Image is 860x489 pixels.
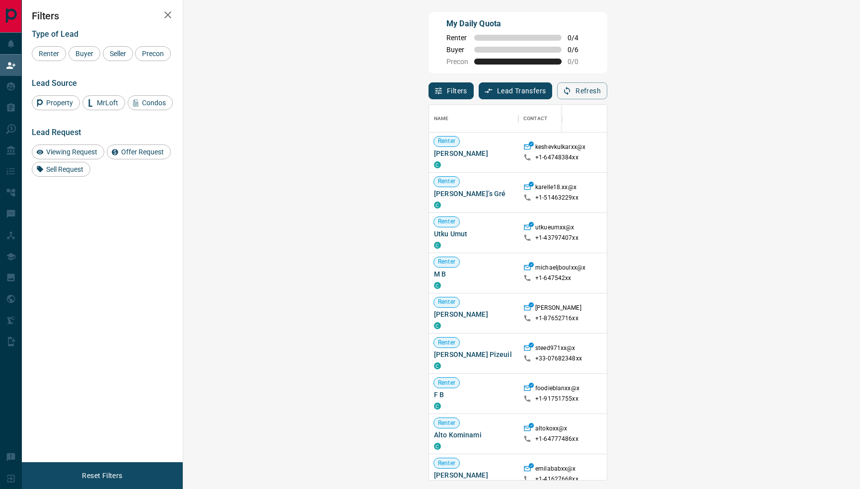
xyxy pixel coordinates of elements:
[434,229,513,239] span: Utku Umut
[434,202,441,209] div: condos.ca
[434,189,513,199] span: [PERSON_NAME]’s Gré
[434,105,449,133] div: Name
[535,153,578,162] p: +1- 64748384xx
[32,10,173,22] h2: Filters
[69,46,100,61] div: Buyer
[32,144,104,159] div: Viewing Request
[535,435,578,443] p: +1- 64777486xx
[434,419,459,427] span: Renter
[434,322,441,329] div: condos.ca
[32,95,80,110] div: Property
[535,264,585,274] p: michaeljboulxx@x
[535,194,578,202] p: +1- 51463229xx
[434,137,459,145] span: Renter
[118,148,167,156] span: Offer Request
[523,105,547,133] div: Contact
[75,467,129,484] button: Reset Filters
[43,148,101,156] span: Viewing Request
[535,143,585,153] p: keshevkulkarxx@x
[434,177,459,186] span: Renter
[32,128,81,137] span: Lead Request
[518,105,598,133] div: Contact
[446,18,589,30] p: My Daily Quota
[72,50,97,58] span: Buyer
[434,309,513,319] span: [PERSON_NAME]
[568,34,589,42] span: 0 / 4
[103,46,133,61] div: Seller
[557,82,607,99] button: Refresh
[106,50,130,58] span: Seller
[535,424,567,435] p: altokoxx@x
[535,274,571,282] p: +1- 647542xx
[429,105,518,133] div: Name
[434,148,513,158] span: [PERSON_NAME]
[82,95,125,110] div: MrLoft
[135,46,171,61] div: Precon
[434,349,513,359] span: [PERSON_NAME] Pizeuil
[434,282,441,289] div: condos.ca
[434,161,441,168] div: condos.ca
[535,314,578,323] p: +1- 87652716xx
[535,395,578,403] p: +1- 91751755xx
[434,379,459,387] span: Renter
[434,403,441,410] div: condos.ca
[434,470,513,480] span: [PERSON_NAME]
[434,390,513,400] span: F B
[434,459,459,468] span: Renter
[535,183,576,194] p: karelle18.xx@x
[32,46,66,61] div: Renter
[434,339,459,347] span: Renter
[32,78,77,88] span: Lead Source
[139,50,167,58] span: Precon
[479,82,553,99] button: Lead Transfers
[446,46,468,54] span: Buyer
[139,99,169,107] span: Condos
[429,82,474,99] button: Filters
[32,29,78,39] span: Type of Lead
[535,304,581,314] p: [PERSON_NAME]
[35,50,63,58] span: Renter
[535,475,578,484] p: +1- 41627668xx
[446,34,468,42] span: Renter
[434,217,459,226] span: Renter
[535,234,578,242] p: +1- 43797407xx
[535,465,576,475] p: emilababxx@x
[128,95,173,110] div: Condos
[568,58,589,66] span: 0 / 0
[434,242,441,249] div: condos.ca
[93,99,122,107] span: MrLoft
[434,430,513,440] span: Alto Kominami
[43,165,87,173] span: Sell Request
[535,354,582,363] p: +33- 07682348xx
[32,162,90,177] div: Sell Request
[535,344,575,354] p: steed971xx@x
[434,443,441,450] div: condos.ca
[107,144,171,159] div: Offer Request
[535,223,574,234] p: utkueumxx@x
[446,58,468,66] span: Precon
[434,362,441,369] div: condos.ca
[43,99,76,107] span: Property
[434,269,513,279] span: M B
[434,298,459,306] span: Renter
[535,384,579,395] p: foodieblanxx@x
[434,258,459,266] span: Renter
[568,46,589,54] span: 0 / 6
